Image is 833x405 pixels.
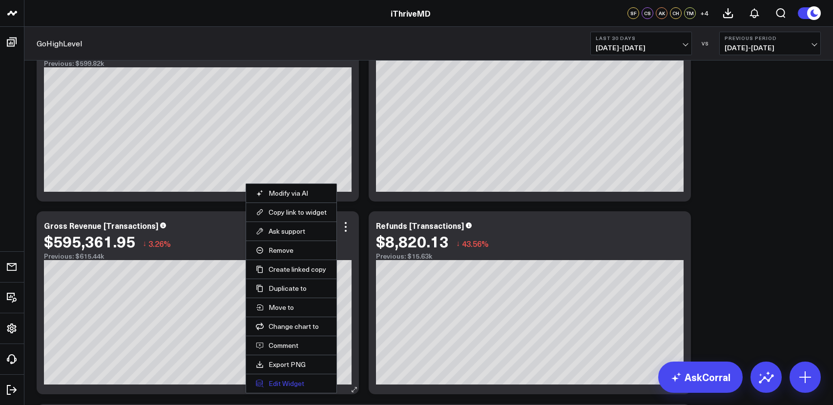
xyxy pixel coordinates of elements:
div: $595,361.95 [44,232,135,250]
button: Remove [256,246,327,255]
span: [DATE] - [DATE] [596,44,687,52]
span: ↓ [456,237,460,250]
a: Export PNG [256,360,327,369]
div: Previous: $615.44k [44,252,352,260]
b: Previous Period [725,35,815,41]
div: Previous: $599.82k [44,60,352,67]
button: Duplicate to [256,284,327,293]
button: Previous Period[DATE]-[DATE] [719,32,821,55]
div: AK [656,7,667,19]
button: +4 [698,7,710,19]
div: Refunds [Transactions] [376,220,464,231]
a: AskCorral [658,362,743,393]
b: Last 30 Days [596,35,687,41]
div: VS [697,40,714,46]
button: Ask support [256,227,327,236]
button: Copy link to widget [256,208,327,217]
button: Last 30 Days[DATE]-[DATE] [590,32,692,55]
a: iThriveMD [391,8,431,19]
div: CH [670,7,682,19]
div: Previous: $15.63k [376,252,684,260]
span: + 4 [700,10,708,17]
span: [DATE] - [DATE] [725,44,815,52]
button: Comment [256,341,327,350]
button: Create linked copy [256,265,327,274]
button: Modify via AI [256,189,327,198]
button: Change chart to [256,322,327,331]
div: TM [684,7,696,19]
span: 43.56% [462,238,489,249]
div: CS [642,7,653,19]
button: Move to [256,303,327,312]
span: 3.26% [148,238,171,249]
span: ↓ [143,237,146,250]
div: SF [627,7,639,19]
a: GoHighLevel [37,38,82,49]
div: Gross Revenue [Transactions] [44,220,158,231]
button: Edit Widget [256,379,327,388]
div: $8,820.13 [376,232,449,250]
